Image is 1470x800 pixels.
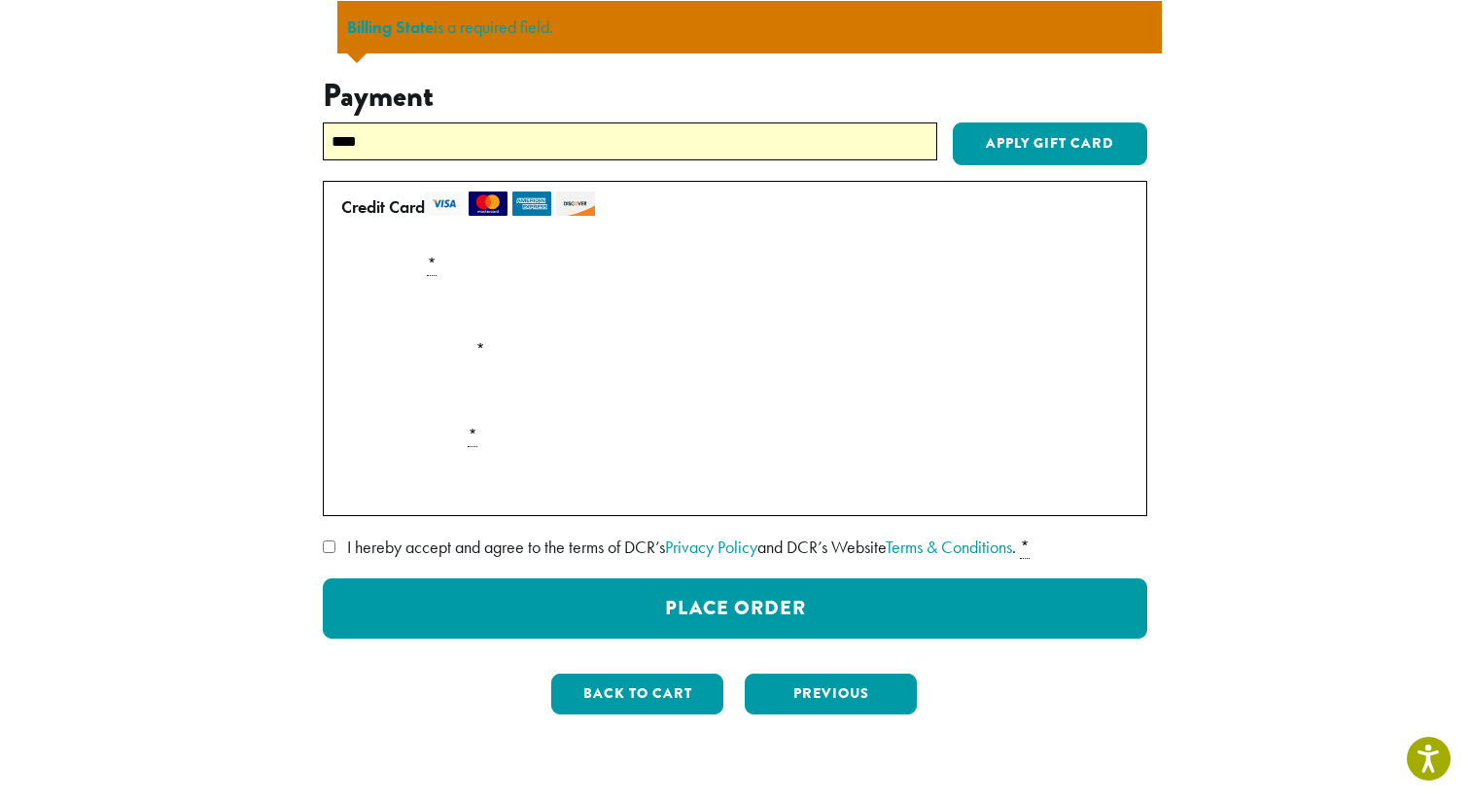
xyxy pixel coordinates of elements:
[347,16,434,38] strong: Billing State
[665,536,757,558] a: Privacy Policy
[323,540,335,553] input: I hereby accept and agree to the terms of DCR’sPrivacy Policyand DCR’s WebsiteTerms & Conditions. *
[341,191,1121,223] label: Credit Card
[886,536,1012,558] a: Terms & Conditions
[1020,536,1030,559] abbr: required
[427,253,437,276] abbr: required
[323,578,1147,639] button: Place Order
[551,674,723,714] button: Back to cart
[469,191,507,216] img: mastercard
[556,191,595,216] img: discover
[468,424,477,447] abbr: required
[425,191,464,216] img: visa
[347,536,1016,558] span: I hereby accept and agree to the terms of DCR’s and DCR’s Website .
[323,78,1147,115] h3: Payment
[953,122,1147,165] button: Apply Gift Card
[512,191,551,216] img: amex
[347,16,553,38] a: Billing Stateis a required field.
[745,674,917,714] button: Previous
